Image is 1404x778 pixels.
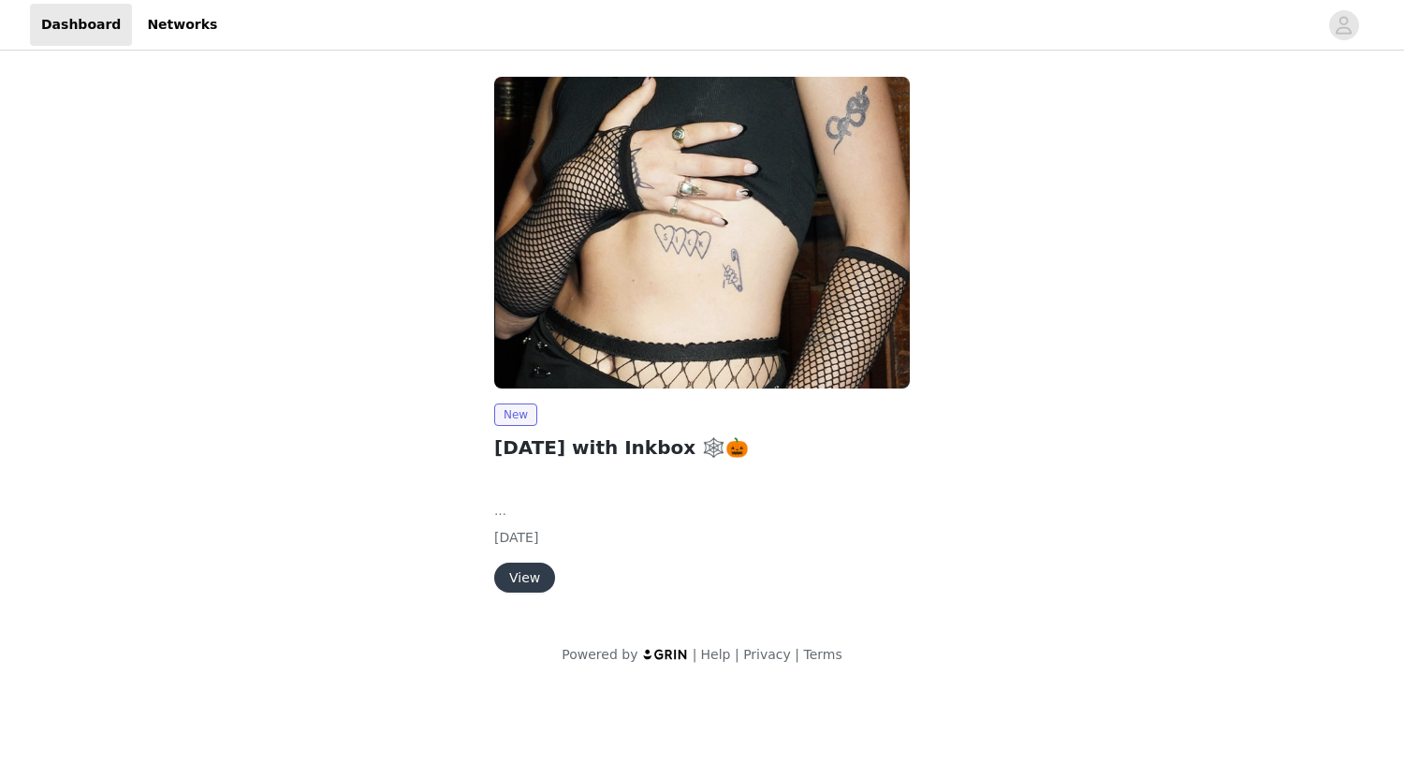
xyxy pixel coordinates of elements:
span: | [693,647,697,662]
h2: [DATE] with Inkbox 🕸️🎃 [494,433,910,462]
a: Terms [803,647,841,662]
a: Help [701,647,731,662]
span: New [494,404,537,426]
span: Powered by [562,647,637,662]
img: Inkbox [494,77,910,389]
button: View [494,563,555,593]
a: Dashboard [30,4,132,46]
a: Networks [136,4,228,46]
span: [DATE] [494,530,538,545]
a: Privacy [743,647,791,662]
div: avatar [1335,10,1353,40]
img: logo [642,648,689,660]
span: | [795,647,799,662]
a: View [494,571,555,585]
span: | [735,647,739,662]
